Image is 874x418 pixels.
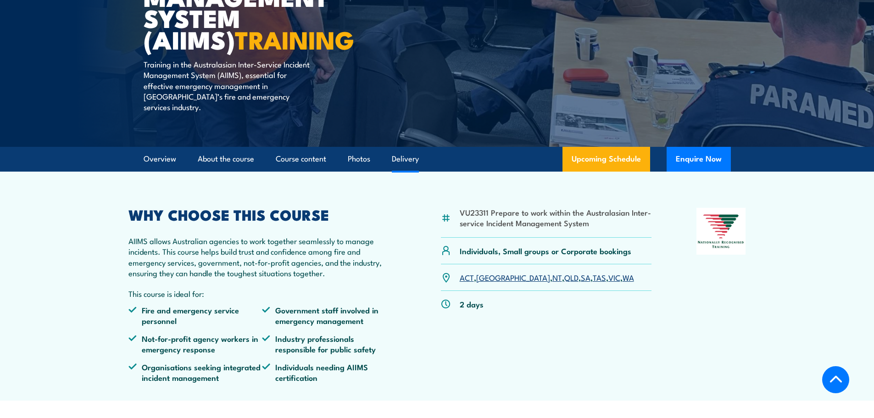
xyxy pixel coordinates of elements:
p: Individuals, Small groups or Corporate bookings [460,245,631,256]
a: [GEOGRAPHIC_DATA] [476,272,550,283]
h2: WHY CHOOSE THIS COURSE [128,208,396,221]
img: Nationally Recognised Training logo. [696,208,746,255]
p: This course is ideal for: [128,288,396,299]
p: Training in the Australasian Inter-Service Incident Management System (AIIMS), essential for effe... [144,59,311,112]
li: Not-for-profit agency workers in emergency response [128,333,262,355]
a: Photos [348,147,370,171]
a: ACT [460,272,474,283]
a: Delivery [392,147,419,171]
p: , , , , , , , [460,272,634,283]
a: VIC [608,272,620,283]
li: VU23311 Prepare to work within the Australasian Inter-service Incident Management System [460,207,652,229]
li: Fire and emergency service personnel [128,305,262,326]
a: QLD [564,272,579,283]
p: AIIMS allows Australian agencies to work together seamlessly to manage incidents. This course hel... [128,235,396,279]
a: About the course [198,147,254,171]
a: TAS [593,272,606,283]
p: 2 days [460,299,484,309]
a: NT [552,272,562,283]
li: Industry professionals responsible for public safety [262,333,396,355]
a: SA [581,272,590,283]
a: WA [623,272,634,283]
button: Enquire Now [667,147,731,172]
strong: TRAINING [235,20,354,58]
li: Government staff involved in emergency management [262,305,396,326]
a: Overview [144,147,176,171]
li: Individuals needing AIIMS certification [262,362,396,383]
a: Course content [276,147,326,171]
a: Upcoming Schedule [562,147,650,172]
li: Organisations seeking integrated incident management [128,362,262,383]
